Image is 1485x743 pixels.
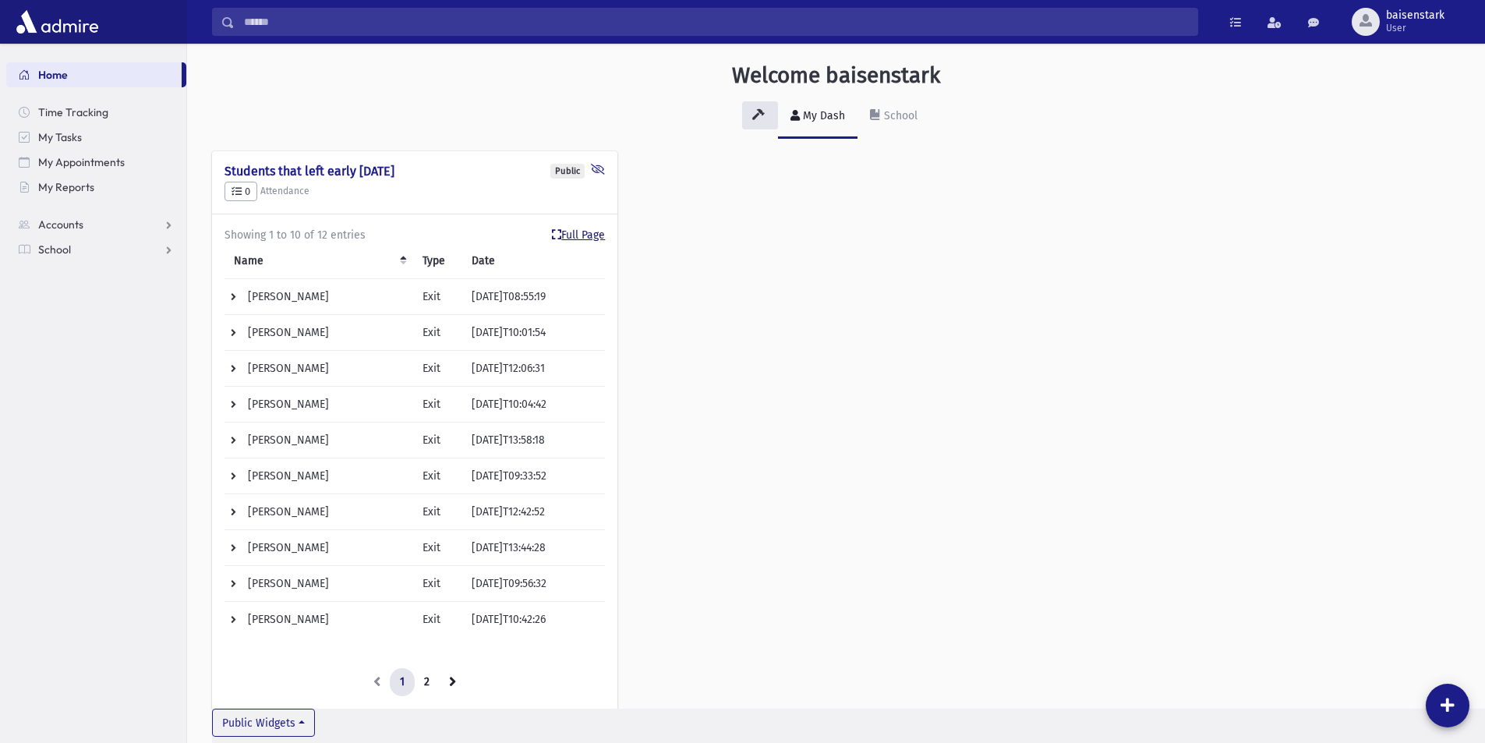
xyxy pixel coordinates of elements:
[462,351,606,387] td: [DATE]T12:06:31
[881,109,918,122] div: School
[6,237,186,262] a: School
[225,182,257,202] button: 0
[38,242,71,257] span: School
[1386,9,1444,22] span: baisenstark
[12,6,102,37] img: AdmirePro
[414,668,440,696] a: 2
[413,530,462,566] td: Exit
[857,95,930,139] a: School
[232,186,250,197] span: 0
[225,227,605,243] div: Showing 1 to 10 of 12 entries
[800,109,845,122] div: My Dash
[462,566,606,602] td: [DATE]T09:56:32
[6,100,186,125] a: Time Tracking
[38,218,83,232] span: Accounts
[413,279,462,315] td: Exit
[462,387,606,423] td: [DATE]T10:04:42
[38,155,125,169] span: My Appointments
[462,243,606,279] th: Date
[6,62,182,87] a: Home
[1386,22,1444,34] span: User
[6,125,186,150] a: My Tasks
[413,566,462,602] td: Exit
[413,602,462,638] td: Exit
[225,566,413,602] td: [PERSON_NAME]
[225,243,413,279] th: Name
[6,212,186,237] a: Accounts
[413,494,462,530] td: Exit
[778,95,857,139] a: My Dash
[413,351,462,387] td: Exit
[38,105,108,119] span: Time Tracking
[38,180,94,194] span: My Reports
[732,62,940,89] h3: Welcome baisenstark
[38,130,82,144] span: My Tasks
[225,423,413,458] td: [PERSON_NAME]
[38,68,68,82] span: Home
[225,182,605,202] h5: Attendance
[413,315,462,351] td: Exit
[413,387,462,423] td: Exit
[413,458,462,494] td: Exit
[550,164,585,179] div: Public
[413,423,462,458] td: Exit
[225,602,413,638] td: [PERSON_NAME]
[225,387,413,423] td: [PERSON_NAME]
[462,458,606,494] td: [DATE]T09:33:52
[462,494,606,530] td: [DATE]T12:42:52
[225,164,605,179] h4: Students that left early [DATE]
[225,458,413,494] td: [PERSON_NAME]
[462,423,606,458] td: [DATE]T13:58:18
[6,150,186,175] a: My Appointments
[413,243,462,279] th: Type
[225,494,413,530] td: [PERSON_NAME]
[225,530,413,566] td: [PERSON_NAME]
[235,8,1197,36] input: Search
[225,351,413,387] td: [PERSON_NAME]
[225,315,413,351] td: [PERSON_NAME]
[6,175,186,200] a: My Reports
[225,279,413,315] td: [PERSON_NAME]
[390,668,415,696] a: 1
[462,530,606,566] td: [DATE]T13:44:28
[462,315,606,351] td: [DATE]T10:01:54
[212,709,315,737] button: Public Widgets
[462,279,606,315] td: [DATE]T08:55:19
[462,602,606,638] td: [DATE]T10:42:26
[552,227,605,243] a: Full Page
